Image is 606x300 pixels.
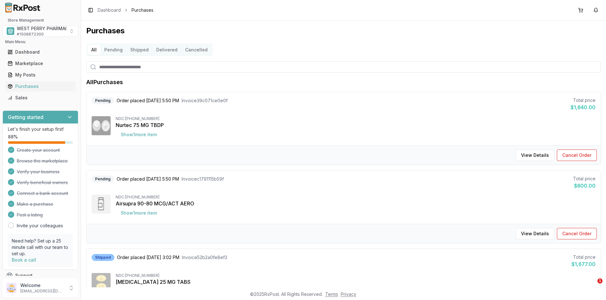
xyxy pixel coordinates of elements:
img: Jardiance 25 MG TABS [92,273,111,292]
div: Total price [571,97,596,103]
div: Nurtec 75 MG TBDP [116,121,596,129]
span: Post a listing [17,212,43,218]
button: Marketplace [3,58,78,69]
button: My Posts [3,70,78,80]
button: Select a view [3,25,78,37]
a: My Posts [5,69,76,81]
h2: Store Management [3,18,78,23]
div: Airsupra 90-80 MCG/ACT AERO [116,200,596,207]
span: Verify your business [17,169,60,175]
p: Need help? Set up a 25 minute call with our team to set up. [12,238,69,257]
p: Let's finish your setup first! [8,126,73,132]
div: My Posts [8,72,73,78]
button: Dashboard [3,47,78,57]
div: $1,677.00 [571,260,596,268]
h1: All Purchases [86,78,123,87]
div: Shipped [92,254,114,261]
button: Support [3,270,78,281]
button: Purchases [3,81,78,91]
button: Cancel Order [557,228,597,239]
button: Cancelled [181,45,211,55]
img: User avatar [6,283,16,293]
div: NDC: [PHONE_NUMBER] [116,273,596,278]
a: Privacy [341,291,356,297]
button: Cancel Order [557,150,597,161]
img: Nurtec 75 MG TBDP [92,116,111,135]
a: Terms [325,291,338,297]
img: Airsupra 90-80 MCG/ACT AERO [92,195,111,214]
span: 1 [597,278,603,283]
div: NDC: [PHONE_NUMBER] [116,116,596,121]
button: Show2more items [116,286,165,297]
p: [EMAIL_ADDRESS][DOMAIN_NAME] [20,289,64,294]
div: Dashboard [8,49,73,55]
button: Pending [100,45,126,55]
span: Purchases [132,7,153,13]
a: Dashboard [98,7,121,13]
a: Marketplace [5,58,76,69]
button: Sales [3,93,78,103]
button: View Details [516,150,554,161]
button: View Details [516,228,554,239]
nav: breadcrumb [98,7,153,13]
span: Make a purchase [17,201,53,207]
span: Browse the marketplace [17,158,68,164]
div: Total price [571,254,596,260]
h2: Main Menu [5,39,76,44]
button: Delivered [152,45,181,55]
span: Create your account [17,147,60,153]
div: Sales [8,95,73,101]
span: Verify beneficial owners [17,179,68,186]
h3: Getting started [8,113,43,121]
img: RxPost Logo [3,3,43,13]
span: # 1508872300 [17,32,44,37]
iframe: Intercom live chat [584,278,600,294]
div: $1,840.00 [571,103,596,111]
p: Welcome [20,282,64,289]
a: Invite your colleagues [17,223,63,229]
div: Pending [92,97,114,104]
button: Shipped [126,45,152,55]
h1: Purchases [86,26,601,36]
a: Purchases [5,81,76,92]
span: Order placed [DATE] 5:50 PM [117,176,179,182]
span: Order placed [DATE] 5:50 PM [117,97,179,104]
div: [MEDICAL_DATA] 25 MG TABS [116,278,596,286]
span: WEST PERRY PHARMACY INC [17,25,81,32]
span: Connect a bank account [17,190,68,197]
div: Total price [573,176,596,182]
div: $800.00 [573,182,596,190]
button: Show1more item [116,129,162,140]
span: Invoice 39c071ce0e0f [182,97,228,104]
a: Sales [5,92,76,103]
a: Book a call [12,257,36,263]
div: Pending [92,176,114,183]
span: 88 % [8,134,18,140]
button: All [87,45,100,55]
span: Invoice 52b2a0fe8ef3 [182,254,227,261]
button: Show1more item [116,207,162,219]
a: Dashboard [5,46,76,58]
span: Invoice c1791115b59f [182,176,224,182]
div: NDC: [PHONE_NUMBER] [116,195,596,200]
span: Order placed [DATE] 3:02 PM [117,254,179,261]
div: Purchases [8,83,73,90]
div: Marketplace [8,60,73,67]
